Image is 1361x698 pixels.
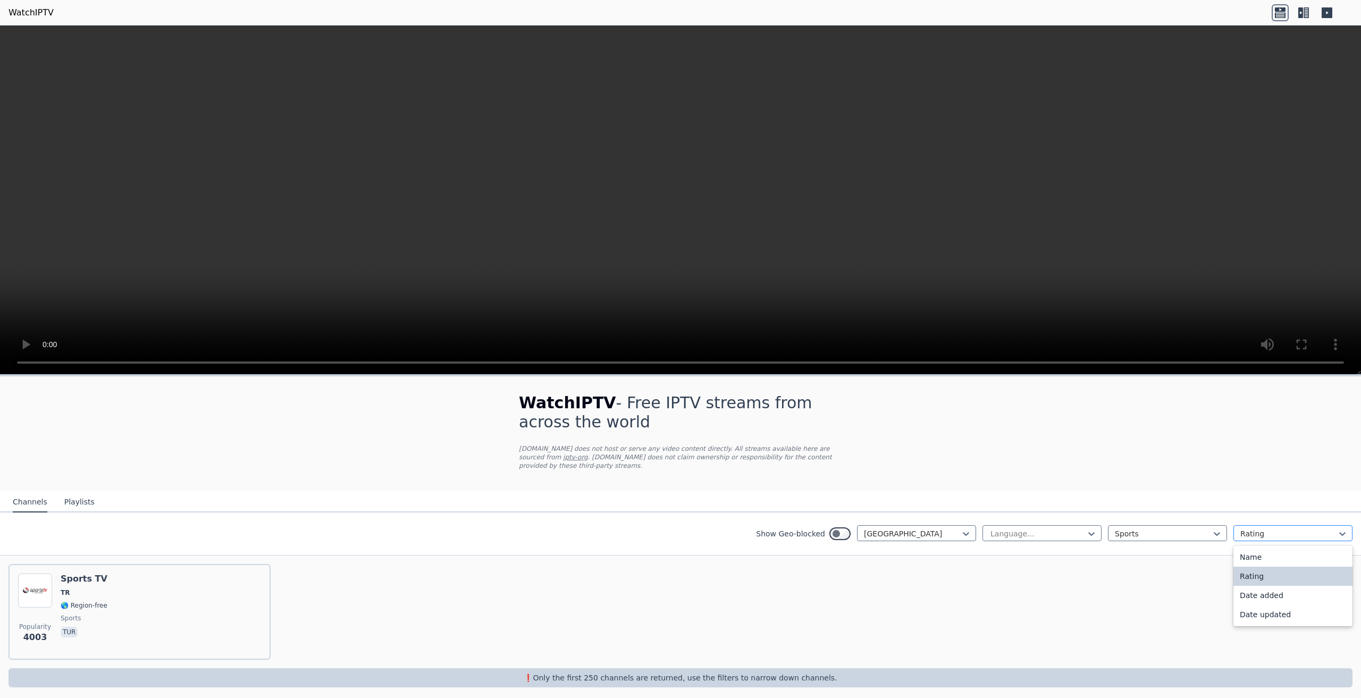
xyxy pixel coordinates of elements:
a: iptv-org [563,453,588,461]
span: 4003 [23,631,47,644]
label: Show Geo-blocked [756,528,825,539]
p: ❗️Only the first 250 channels are returned, use the filters to narrow down channels. [13,672,1348,683]
div: Date updated [1233,605,1352,624]
div: Name [1233,548,1352,567]
span: WatchIPTV [519,393,616,412]
a: WatchIPTV [9,6,54,19]
button: Channels [13,492,47,512]
button: Playlists [64,492,95,512]
span: 🌎 Region-free [61,601,107,610]
span: sports [61,614,81,623]
p: tur [61,627,78,637]
div: Rating [1233,567,1352,586]
span: Popularity [19,623,51,631]
span: TR [61,588,70,597]
h6: Sports TV [61,574,107,584]
p: [DOMAIN_NAME] does not host or serve any video content directly. All streams available here are s... [519,444,842,470]
h1: - Free IPTV streams from across the world [519,393,842,432]
div: Date added [1233,586,1352,605]
img: Sports TV [18,574,52,608]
